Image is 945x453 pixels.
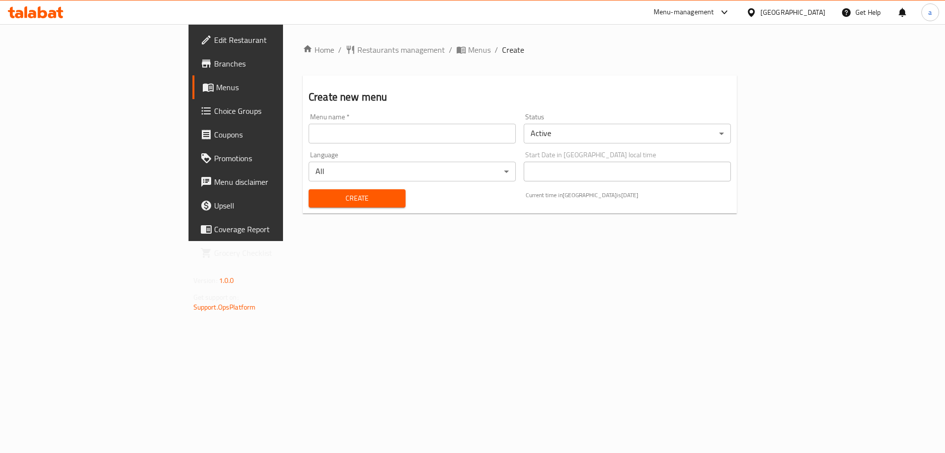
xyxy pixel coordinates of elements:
div: [GEOGRAPHIC_DATA] [760,7,825,18]
a: Coverage Report [192,217,346,241]
span: Create [502,44,524,56]
input: Please enter Menu name [309,124,516,143]
a: Choice Groups [192,99,346,123]
span: Restaurants management [357,44,445,56]
li: / [495,44,498,56]
p: Current time in [GEOGRAPHIC_DATA] is [DATE] [526,191,731,200]
span: Menu disclaimer [214,176,339,188]
span: Menus [468,44,491,56]
div: Menu-management [654,6,714,18]
span: Coverage Report [214,223,339,235]
a: Coupons [192,123,346,146]
span: 1.0.0 [219,274,234,287]
div: Active [524,124,731,143]
a: Upsell [192,194,346,217]
span: Promotions [214,152,339,164]
span: a [928,7,932,18]
span: Create [316,192,398,205]
li: / [449,44,452,56]
a: Grocery Checklist [192,241,346,265]
span: Grocery Checklist [214,247,339,259]
div: All [309,162,516,181]
a: Menus [456,44,491,56]
a: Menu disclaimer [192,170,346,194]
span: Edit Restaurant [214,34,339,46]
nav: breadcrumb [303,44,737,56]
a: Edit Restaurant [192,28,346,52]
span: Branches [214,58,339,70]
span: Version: [193,274,218,287]
a: Branches [192,52,346,75]
a: Restaurants management [346,44,445,56]
h2: Create new menu [309,90,731,105]
button: Create [309,189,406,208]
span: Upsell [214,200,339,211]
a: Promotions [192,146,346,170]
a: Menus [192,75,346,99]
span: Menus [216,81,339,93]
a: Support.OpsPlatform [193,301,256,314]
span: Coupons [214,129,339,140]
span: Get support on: [193,291,239,304]
span: Choice Groups [214,105,339,117]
